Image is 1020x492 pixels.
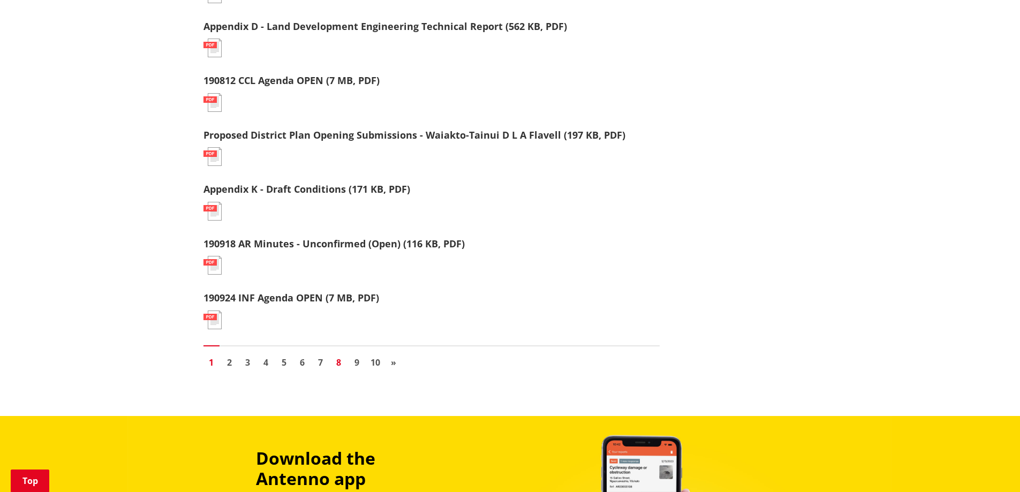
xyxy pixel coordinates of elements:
[203,354,220,370] a: Page 1
[203,202,222,221] img: document-pdf.svg
[391,357,396,368] span: »
[203,128,625,141] a: Proposed District Plan Opening Submissions - Waiakto-Tainui D L A Flavell (197 KB, PDF)
[240,354,256,370] a: Go to page 3
[258,354,274,370] a: Go to page 4
[203,291,379,304] a: 190924 INF Agenda OPEN (7 MB, PDF)
[276,354,292,370] a: Go to page 5
[349,354,365,370] a: Go to page 9
[11,470,49,492] a: Top
[203,20,567,33] a: Appendix D - Land Development Engineering Technical Report (562 KB, PDF)
[203,74,380,87] a: 190812 CCL Agenda OPEN (7 MB, PDF)
[203,311,222,329] img: document-pdf.svg
[313,354,329,370] a: Go to page 7
[203,237,465,250] a: 190918 AR Minutes - Unconfirmed (Open) (116 KB, PDF)
[203,183,410,195] a: Appendix K - Draft Conditions (171 KB, PDF)
[367,354,383,370] a: Go to page 10
[222,354,238,370] a: Go to page 2
[386,354,402,370] a: Go to next page
[331,354,347,370] a: Go to page 8
[203,39,222,57] img: document-pdf.svg
[294,354,311,370] a: Go to page 6
[203,93,222,112] img: document-pdf.svg
[971,447,1009,486] iframe: Messenger Launcher
[203,256,222,275] img: document-pdf.svg
[203,147,222,166] img: document-pdf.svg
[256,448,450,489] h3: Download the Antenno app
[203,345,660,373] nav: Pagination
